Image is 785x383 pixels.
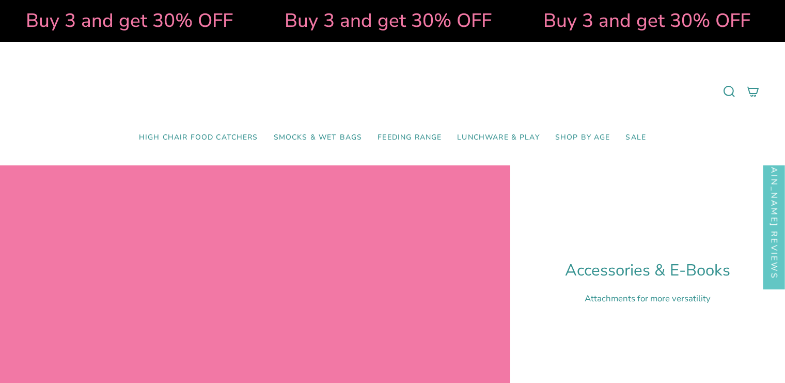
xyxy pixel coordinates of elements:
span: Lunchware & Play [457,133,539,142]
span: Shop by Age [555,133,610,142]
a: Feeding Range [370,126,449,150]
p: Attachments for more versatility [565,293,730,304]
a: Smocks & Wet Bags [266,126,370,150]
strong: Buy 3 and get 30% OFF [542,8,749,34]
span: Smocks & Wet Bags [274,133,363,142]
a: High Chair Food Catchers [131,126,266,150]
span: Feeding Range [378,133,442,142]
h1: Accessories & E-Books [565,261,730,280]
a: Shop by Age [547,126,618,150]
a: SALE [618,126,654,150]
div: Click to open Judge.me floating reviews tab [763,116,785,289]
a: Lunchware & Play [449,126,547,150]
a: Mumma’s Little Helpers [304,57,482,126]
span: SALE [625,133,646,142]
strong: Buy 3 and get 30% OFF [25,8,232,34]
strong: Buy 3 and get 30% OFF [284,8,491,34]
span: High Chair Food Catchers [139,133,258,142]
